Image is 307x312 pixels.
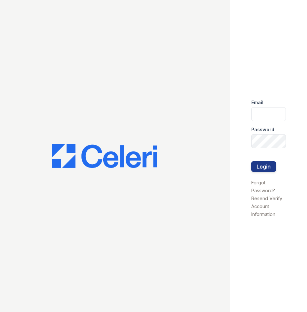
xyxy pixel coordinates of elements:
button: Login [251,161,276,172]
label: Email [251,99,263,106]
img: CE_Logo_Blue-a8612792a0a2168367f1c8372b55b34899dd931a85d93a1a3d3e32e68fde9ad4.png [52,144,157,168]
label: Password [251,126,274,133]
a: Resend Verify Account Information [251,196,282,217]
a: Forgot Password? [251,180,275,193]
